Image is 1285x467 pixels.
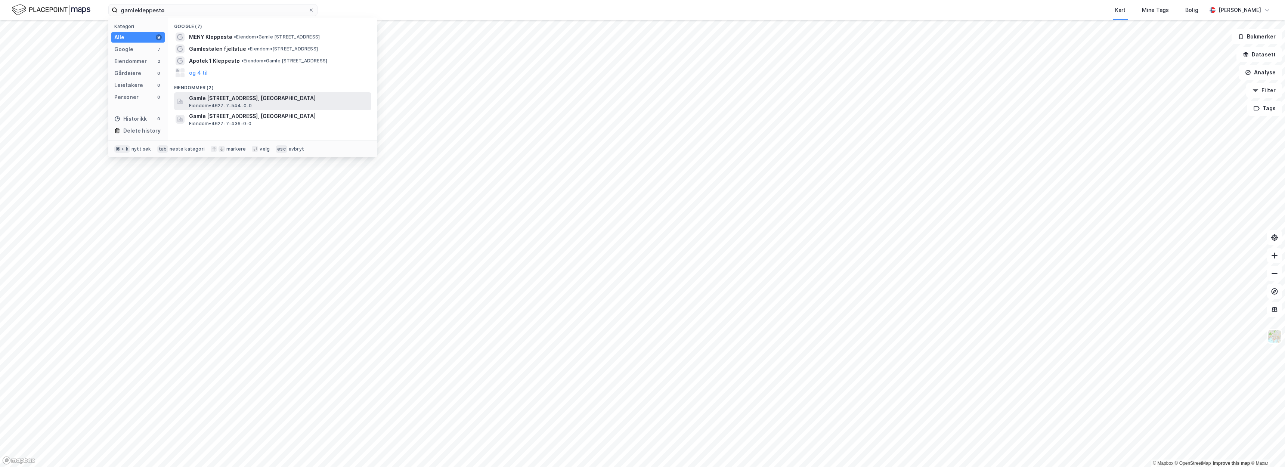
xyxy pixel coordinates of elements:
div: Mine Tags [1142,6,1169,15]
div: Eiendommer [114,57,147,66]
div: avbryt [289,146,304,152]
div: ⌘ + k [114,145,130,153]
img: logo.f888ab2527a4732fd821a326f86c7f29.svg [12,3,90,16]
span: Apotek 1 Kleppestø [189,56,240,65]
div: [PERSON_NAME] [1219,6,1261,15]
div: 7 [156,46,162,52]
div: Bolig [1185,6,1198,15]
div: 0 [156,70,162,76]
div: Kontrollprogram for chat [1248,431,1285,467]
span: Gamlestølen fjellstue [189,44,246,53]
div: 9 [156,34,162,40]
button: Analyse [1239,65,1282,80]
div: velg [260,146,270,152]
iframe: Chat Widget [1248,431,1285,467]
div: Eiendommer (2) [168,79,377,92]
span: • [234,34,236,40]
div: 2 [156,58,162,64]
div: Alle [114,33,124,42]
div: tab [157,145,168,153]
span: Gamle [STREET_ADDRESS], [GEOGRAPHIC_DATA] [189,112,368,121]
a: Improve this map [1213,461,1250,466]
div: Gårdeiere [114,69,141,78]
a: Mapbox [1153,461,1173,466]
div: Kategori [114,24,165,29]
span: Eiendom • 4627-7-544-0-0 [189,103,252,109]
div: Leietakere [114,81,143,90]
button: Tags [1247,101,1282,116]
span: MENY Kleppestø [189,33,232,41]
div: nytt søk [131,146,151,152]
div: Personer [114,93,139,102]
div: Google (7) [168,18,377,31]
a: Mapbox homepage [2,456,35,465]
span: • [248,46,250,52]
span: Eiendom • 4627-7-436-0-0 [189,121,251,127]
div: Kart [1115,6,1125,15]
span: Eiendom • Gamle [STREET_ADDRESS] [234,34,320,40]
div: Historikk [114,114,147,123]
button: og 4 til [189,68,208,77]
div: neste kategori [170,146,205,152]
input: Søk på adresse, matrikkel, gårdeiere, leietakere eller personer [118,4,308,16]
a: OpenStreetMap [1175,461,1211,466]
button: Bokmerker [1232,29,1282,44]
div: 0 [156,82,162,88]
div: 0 [156,94,162,100]
span: Eiendom • Gamle [STREET_ADDRESS] [241,58,327,64]
div: 0 [156,116,162,122]
span: • [241,58,244,64]
div: esc [276,145,287,153]
span: Eiendom • [STREET_ADDRESS] [248,46,318,52]
button: Datasett [1236,47,1282,62]
span: Gamle [STREET_ADDRESS], [GEOGRAPHIC_DATA] [189,94,368,103]
div: Google [114,45,133,54]
img: Z [1267,329,1282,343]
div: markere [226,146,246,152]
button: Filter [1246,83,1282,98]
div: Delete history [123,126,161,135]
